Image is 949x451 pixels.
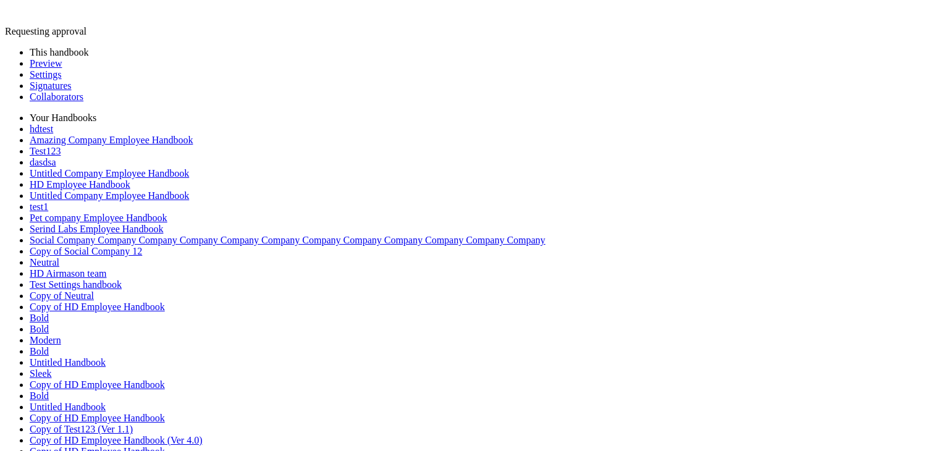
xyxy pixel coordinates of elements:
[30,357,106,368] a: Untitled Handbook
[30,168,189,179] a: Untitled Company Employee Handbook
[30,47,944,58] li: This handbook
[30,301,165,312] a: Copy of HD Employee Handbook
[30,157,56,167] a: dasdsa
[30,379,165,390] a: Copy of HD Employee Handbook
[30,80,72,91] a: Signatures
[30,135,193,145] a: Amazing Company Employee Handbook
[30,146,61,156] a: Test123
[30,268,106,279] a: HD Airmason team
[30,257,59,268] a: Neutral
[30,124,53,134] a: hdtest
[30,224,163,234] a: Serind Labs Employee Handbook
[30,179,130,190] a: HD Employee Handbook
[30,201,48,212] a: test1
[30,313,49,323] a: Bold
[30,69,62,80] a: Settings
[30,368,52,379] a: Sleek
[30,335,61,345] a: Modern
[30,435,203,445] a: Copy of HD Employee Handbook (Ver 4.0)
[30,324,49,334] a: Bold
[30,235,546,245] a: Social Company Company Company Company Company Company Company Company Company Company Company Co...
[30,91,83,102] a: Collaborators
[30,290,94,301] a: Copy of Neutral
[30,346,49,356] a: Bold
[30,112,944,124] li: Your Handbooks
[30,246,142,256] a: Copy of Social Company 12
[30,213,167,223] a: Pet company Employee Handbook
[30,190,189,201] a: Untitled Company Employee Handbook
[30,413,165,423] a: Copy of HD Employee Handbook
[30,424,133,434] a: Copy of Test123 (Ver 1.1)
[30,390,49,401] a: Bold
[30,58,62,69] a: Preview
[5,26,86,36] span: Requesting approval
[30,402,106,412] a: Untitled Handbook
[30,279,122,290] a: Test Settings handbook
